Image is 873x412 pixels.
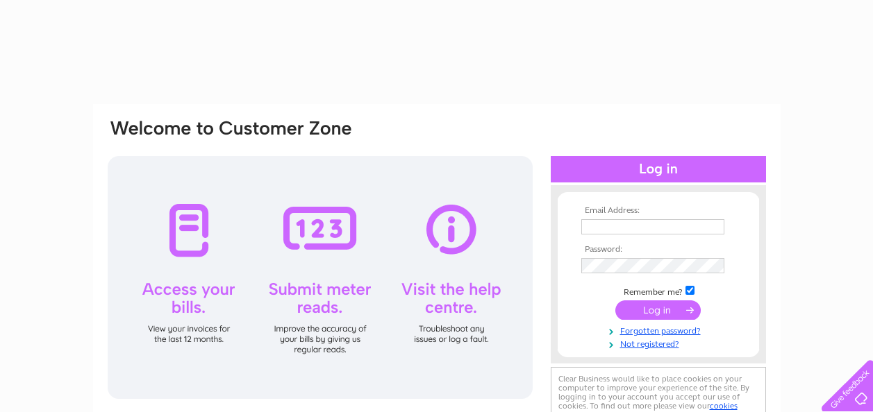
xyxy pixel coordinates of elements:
[581,336,739,350] a: Not registered?
[581,323,739,336] a: Forgotten password?
[615,300,701,320] input: Submit
[578,245,739,255] th: Password:
[578,284,739,298] td: Remember me?
[578,206,739,216] th: Email Address:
